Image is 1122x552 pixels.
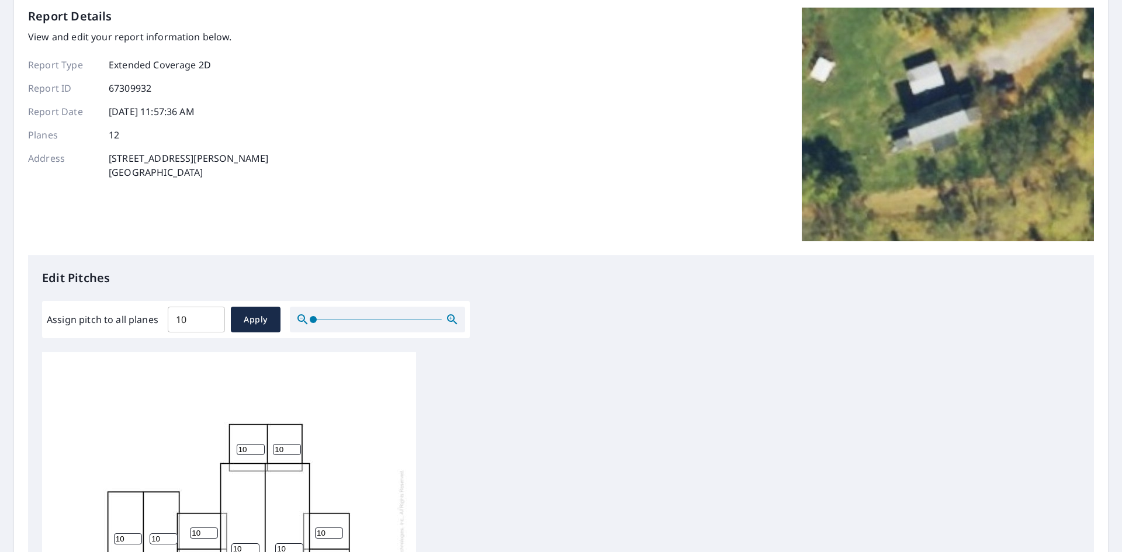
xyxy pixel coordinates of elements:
span: Apply [240,313,271,327]
p: [STREET_ADDRESS][PERSON_NAME] [GEOGRAPHIC_DATA] [109,151,268,179]
p: Report Type [28,58,98,72]
label: Assign pitch to all planes [47,313,158,327]
p: [DATE] 11:57:36 AM [109,105,195,119]
p: Planes [28,128,98,142]
p: Edit Pitches [42,269,1080,287]
p: View and edit your report information below. [28,30,268,44]
input: 00.0 [168,303,225,336]
p: Report ID [28,81,98,95]
p: 67309932 [109,81,151,95]
button: Apply [231,307,280,332]
p: 12 [109,128,119,142]
img: Top image [802,8,1094,241]
p: Extended Coverage 2D [109,58,211,72]
p: Report Details [28,8,112,25]
p: Address [28,151,98,179]
p: Report Date [28,105,98,119]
